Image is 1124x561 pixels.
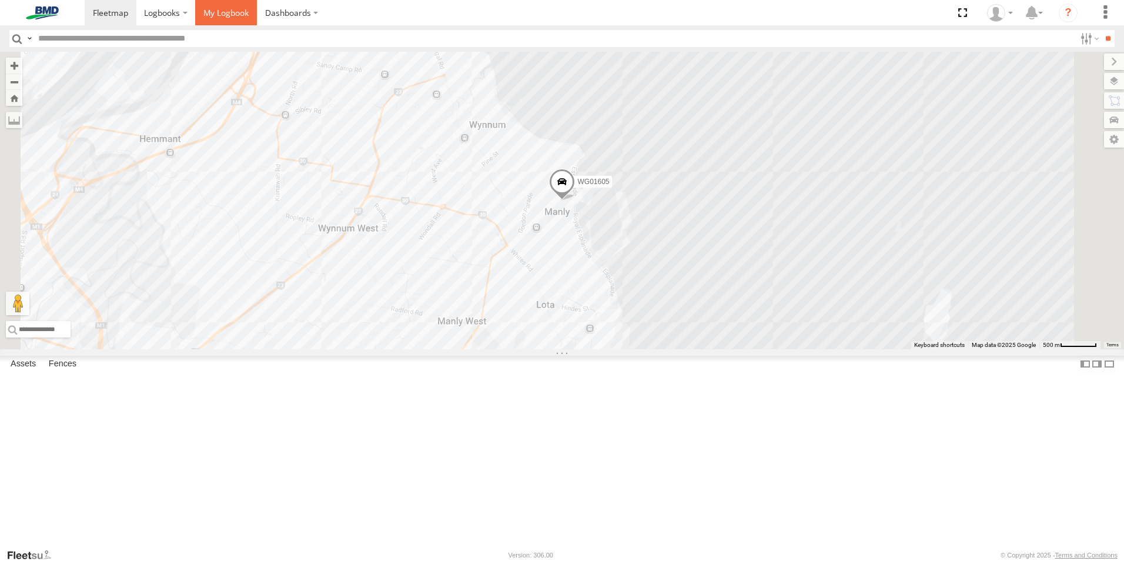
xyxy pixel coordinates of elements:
i: ? [1059,4,1078,22]
div: Version: 306.00 [509,552,553,559]
button: Zoom in [6,58,22,74]
label: Dock Summary Table to the Right [1091,356,1103,373]
label: Search Filter Options [1076,30,1101,47]
span: WG01605 [577,178,609,186]
button: Drag Pegman onto the map to open Street View [6,292,29,315]
span: Map data ©2025 Google [972,342,1036,348]
button: Zoom Home [6,90,22,106]
div: Brendan Hannan [983,4,1017,22]
button: Map scale: 500 m per 59 pixels [1039,341,1100,349]
span: 500 m [1043,342,1060,348]
label: Assets [5,356,42,372]
label: Measure [6,112,22,128]
a: Visit our Website [6,549,61,561]
button: Keyboard shortcuts [914,341,965,349]
label: Fences [43,356,82,372]
img: bmd-logo.svg [12,6,73,19]
a: Terms (opens in new tab) [1106,343,1119,348]
label: Dock Summary Table to the Left [1079,356,1091,373]
button: Zoom out [6,74,22,90]
a: Terms and Conditions [1055,552,1118,559]
label: Search Query [25,30,34,47]
label: Hide Summary Table [1103,356,1115,373]
div: © Copyright 2025 - [1001,552,1118,559]
label: Map Settings [1104,131,1124,148]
